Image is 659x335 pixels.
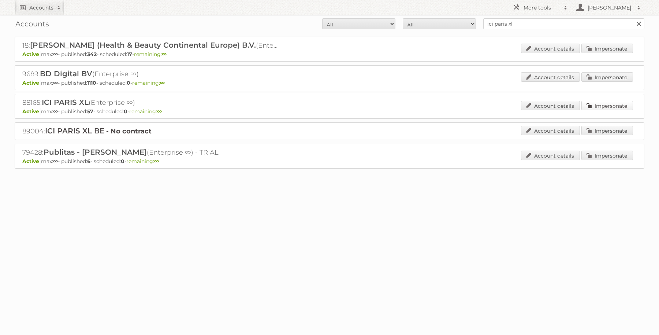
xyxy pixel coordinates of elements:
[22,127,152,135] a: 89004:ICI PARIS XL BE - No contract
[127,80,130,86] strong: 0
[22,41,279,50] h2: 18: (Enterprise ∞)
[160,80,165,86] strong: ∞
[521,101,580,110] a: Account details
[44,148,147,157] span: Publitas - [PERSON_NAME]
[53,51,58,58] strong: ∞
[521,44,580,53] a: Account details
[521,72,580,82] a: Account details
[127,51,132,58] strong: 17
[124,108,127,115] strong: 0
[29,4,53,11] h2: Accounts
[132,80,165,86] span: remaining:
[581,101,633,110] a: Impersonate
[154,158,159,165] strong: ∞
[53,80,58,86] strong: ∞
[134,51,167,58] span: remaining:
[581,126,633,135] a: Impersonate
[87,108,93,115] strong: 57
[42,98,89,107] span: ICI PARIS XL
[106,127,152,135] strong: - No contract
[53,108,58,115] strong: ∞
[162,51,167,58] strong: ∞
[40,69,92,78] span: BD Digital BV
[22,51,41,58] span: Active
[22,51,637,58] p: max: - published: - scheduled: -
[53,158,58,165] strong: ∞
[22,108,41,115] span: Active
[22,108,637,115] p: max: - published: - scheduled: -
[121,158,124,165] strong: 0
[87,51,97,58] strong: 342
[126,158,159,165] span: remaining:
[22,80,637,86] p: max: - published: - scheduled: -
[581,151,633,160] a: Impersonate
[22,69,279,79] h2: 9689: (Enterprise ∞)
[22,98,279,107] h2: 88165: (Enterprise ∞)
[45,126,104,135] span: ICI PARIS XL BE
[581,72,633,82] a: Impersonate
[22,158,41,165] span: Active
[30,41,256,49] span: [PERSON_NAME] (Health & Beauty Continental Europe) B.V.
[129,108,162,115] span: remaining:
[22,80,41,86] span: Active
[87,158,90,165] strong: 6
[22,148,279,157] h2: 79428: (Enterprise ∞) - TRIAL
[157,108,162,115] strong: ∞
[524,4,560,11] h2: More tools
[581,44,633,53] a: Impersonate
[22,158,637,165] p: max: - published: - scheduled: -
[586,4,633,11] h2: [PERSON_NAME]
[521,151,580,160] a: Account details
[521,126,580,135] a: Account details
[87,80,96,86] strong: 1110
